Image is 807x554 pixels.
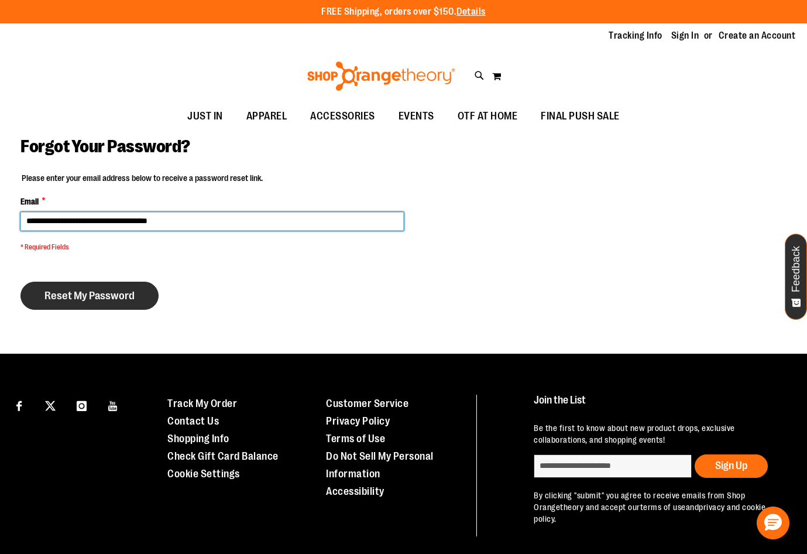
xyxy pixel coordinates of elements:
[176,103,235,130] a: JUST IN
[671,29,699,42] a: Sign In
[458,103,518,129] span: OTF AT HOME
[235,103,299,130] a: APPAREL
[387,103,446,130] a: EVENTS
[20,136,190,156] span: Forgot Your Password?
[167,468,240,480] a: Cookie Settings
[9,395,29,415] a: Visit our Facebook page
[44,289,135,302] span: Reset My Password
[534,454,692,478] input: enter email
[534,490,785,525] p: By clicking "submit" you agree to receive emails from Shop Orangetheory and accept our and
[534,502,765,524] a: privacy and cookie policy.
[399,103,434,129] span: EVENTS
[534,395,785,416] h4: Join the List
[529,103,631,130] a: FINAL PUSH SALE
[456,6,486,17] a: Details
[310,103,375,129] span: ACCESSORIES
[298,103,387,130] a: ACCESSORIES
[757,507,789,539] button: Hello, have a question? Let’s chat.
[20,196,39,207] span: Email
[167,433,229,444] a: Shopping Info
[326,398,408,409] a: Customer Service
[20,172,264,184] legend: Please enter your email address below to receive a password reset link.
[71,395,92,415] a: Visit our Instagram page
[305,61,457,91] img: Shop Orangetheory
[719,29,796,42] a: Create an Account
[40,395,61,415] a: Visit our X page
[246,103,287,129] span: APPAREL
[326,450,434,480] a: Do Not Sell My Personal Information
[187,103,223,129] span: JUST IN
[326,485,384,497] a: Accessibility
[609,29,662,42] a: Tracking Info
[167,398,237,409] a: Track My Order
[20,282,159,310] button: Reset My Password
[715,460,747,471] span: Sign Up
[541,103,620,129] span: FINAL PUSH SALE
[321,5,486,19] p: FREE Shipping, orders over $150.
[695,454,768,478] button: Sign Up
[167,450,279,462] a: Check Gift Card Balance
[103,395,123,415] a: Visit our Youtube page
[446,103,530,130] a: OTF AT HOME
[326,415,390,427] a: Privacy Policy
[785,234,807,320] button: Feedback - Show survey
[791,246,802,292] span: Feedback
[45,401,56,411] img: Twitter
[167,415,219,427] a: Contact Us
[640,502,686,512] a: terms of use
[20,242,404,252] span: * Required Fields
[326,433,385,444] a: Terms of Use
[534,422,785,446] p: Be the first to know about new product drops, exclusive collaborations, and shopping events!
